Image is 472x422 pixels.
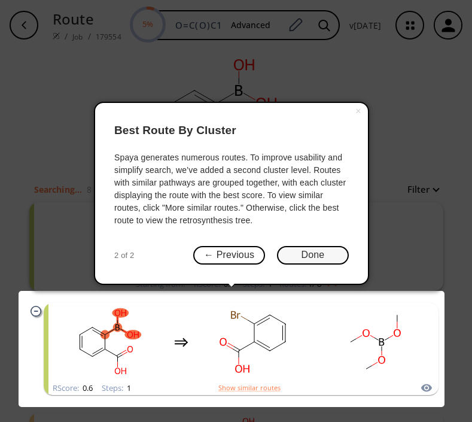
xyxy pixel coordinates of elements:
[114,113,349,149] header: Best Route By Cluster
[114,250,134,262] span: 2 of 2
[114,151,349,227] div: Spaya generates numerous routes. To improve usability and simplify search, we’ve added a second c...
[277,246,349,265] button: Done
[193,246,265,265] button: ← Previous
[349,103,368,120] button: Close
